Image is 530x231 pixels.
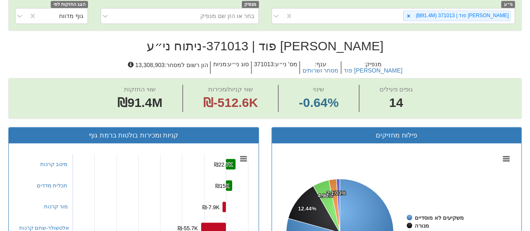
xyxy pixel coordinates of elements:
[215,183,229,189] tspan: ₪15K
[331,190,346,196] tspan: 1.03%
[214,161,233,168] tspan: ₪22.7K
[326,190,342,196] tspan: 2.27%
[344,67,402,74] button: [PERSON_NAME] פוד
[200,12,254,20] div: בחר או הזן שם מנפיק
[40,161,68,167] a: מיטב קרנות
[208,86,253,93] span: שווי קניות/מכירות
[37,182,68,189] a: תכלית מדדים
[124,86,156,93] span: שווי החזקות
[380,86,413,93] span: גופים פעילים
[413,11,510,21] div: [PERSON_NAME] פוד | 371013 (₪91.4M)
[299,94,339,112] span: -0.64%
[15,132,252,139] h3: קניות ומכירות בולטות ברמת גוף
[501,1,515,8] span: ני״ע
[44,203,68,210] a: מור קרנות
[380,94,413,112] span: 14
[126,61,210,74] h5: הון רשום למסחר : 13,308,903
[210,61,251,74] h5: סוג ני״ע : מניות
[251,61,299,74] h5: מס' ני״ע : 371013
[202,204,220,210] tspan: ₪-7.9K
[302,67,339,74] button: מסחר ושרותים
[203,96,258,109] span: ₪-512.6K
[318,192,333,199] tspan: 4.96%
[298,205,317,212] tspan: 12.44%
[313,86,324,93] span: שינוי
[299,61,341,74] h5: ענף :
[278,132,515,139] h3: פילוח מחזיקים
[415,215,463,221] tspan: משקיעים לא מוסדיים
[242,1,259,8] span: מנפיק
[51,1,88,8] span: הצג החזקות לפי
[59,12,83,20] div: גוף מדווח
[19,225,70,231] a: אלטשולר-שחם קרנות
[117,96,162,109] span: ₪91.4M
[8,39,522,53] h2: [PERSON_NAME] פוד | 371013 - ניתוח ני״ע
[415,223,429,229] tspan: מנורה
[341,61,404,74] h5: מנפיק :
